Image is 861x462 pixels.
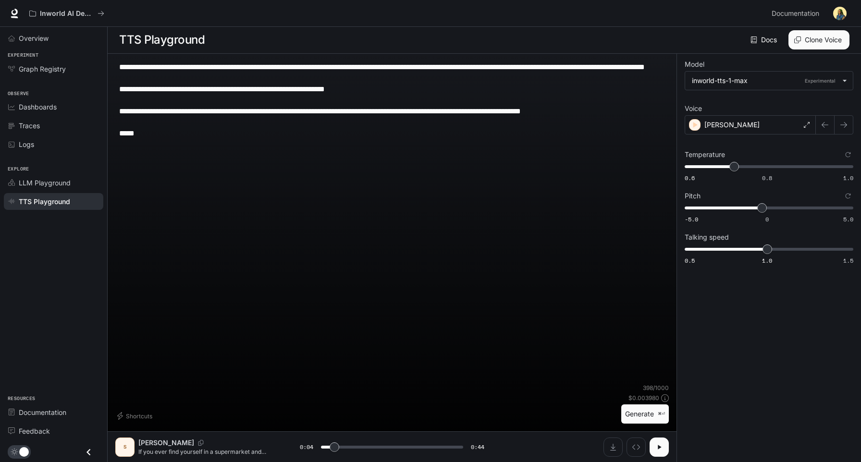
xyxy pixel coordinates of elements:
[685,105,702,112] p: Voice
[4,423,103,439] a: Feedback
[685,61,704,68] p: Model
[4,117,103,134] a: Traces
[19,407,66,417] span: Documentation
[300,442,313,452] span: 0:04
[4,136,103,153] a: Logs
[19,426,50,436] span: Feedback
[25,4,109,23] button: All workspaces
[19,446,29,457] span: Dark mode toggle
[19,64,66,74] span: Graph Registry
[19,196,70,207] span: TTS Playground
[40,10,94,18] p: Inworld AI Demos
[685,193,701,199] p: Pitch
[788,30,849,49] button: Clone Voice
[19,33,49,43] span: Overview
[4,174,103,191] a: LLM Playground
[627,438,646,457] button: Inspect
[117,439,133,455] div: S
[603,438,623,457] button: Download audio
[685,72,853,90] div: inworld-tts-1-maxExperimental
[685,215,698,223] span: -5.0
[643,384,669,392] p: 398 / 1000
[78,442,99,462] button: Close drawer
[749,30,781,49] a: Docs
[692,76,837,85] div: inworld-tts-1-max
[19,102,57,112] span: Dashboards
[119,30,205,49] h1: TTS Playground
[685,234,729,241] p: Talking speed
[628,394,659,402] p: $ 0.003980
[762,256,772,265] span: 1.0
[765,215,769,223] span: 0
[762,174,772,182] span: 0.8
[704,120,760,130] p: [PERSON_NAME]
[138,448,277,456] p: If you ever find yourself in a supermarket and suddenly the lights go dark, and hundreds of milk ...
[658,411,665,417] p: ⌘⏎
[685,151,725,158] p: Temperature
[685,256,695,265] span: 0.5
[685,174,695,182] span: 0.6
[19,139,34,149] span: Logs
[19,121,40,131] span: Traces
[138,438,194,448] p: [PERSON_NAME]
[19,178,71,188] span: LLM Playground
[772,8,819,20] span: Documentation
[833,7,847,20] img: User avatar
[843,174,853,182] span: 1.0
[4,61,103,77] a: Graph Registry
[4,30,103,47] a: Overview
[843,256,853,265] span: 1.5
[768,4,826,23] a: Documentation
[194,440,208,446] button: Copy Voice ID
[830,4,849,23] button: User avatar
[843,149,853,160] button: Reset to default
[471,442,484,452] span: 0:44
[843,191,853,201] button: Reset to default
[803,76,837,85] p: Experimental
[4,404,103,421] a: Documentation
[621,404,669,424] button: Generate⌘⏎
[843,215,853,223] span: 5.0
[4,98,103,115] a: Dashboards
[115,408,156,424] button: Shortcuts
[4,193,103,210] a: TTS Playground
